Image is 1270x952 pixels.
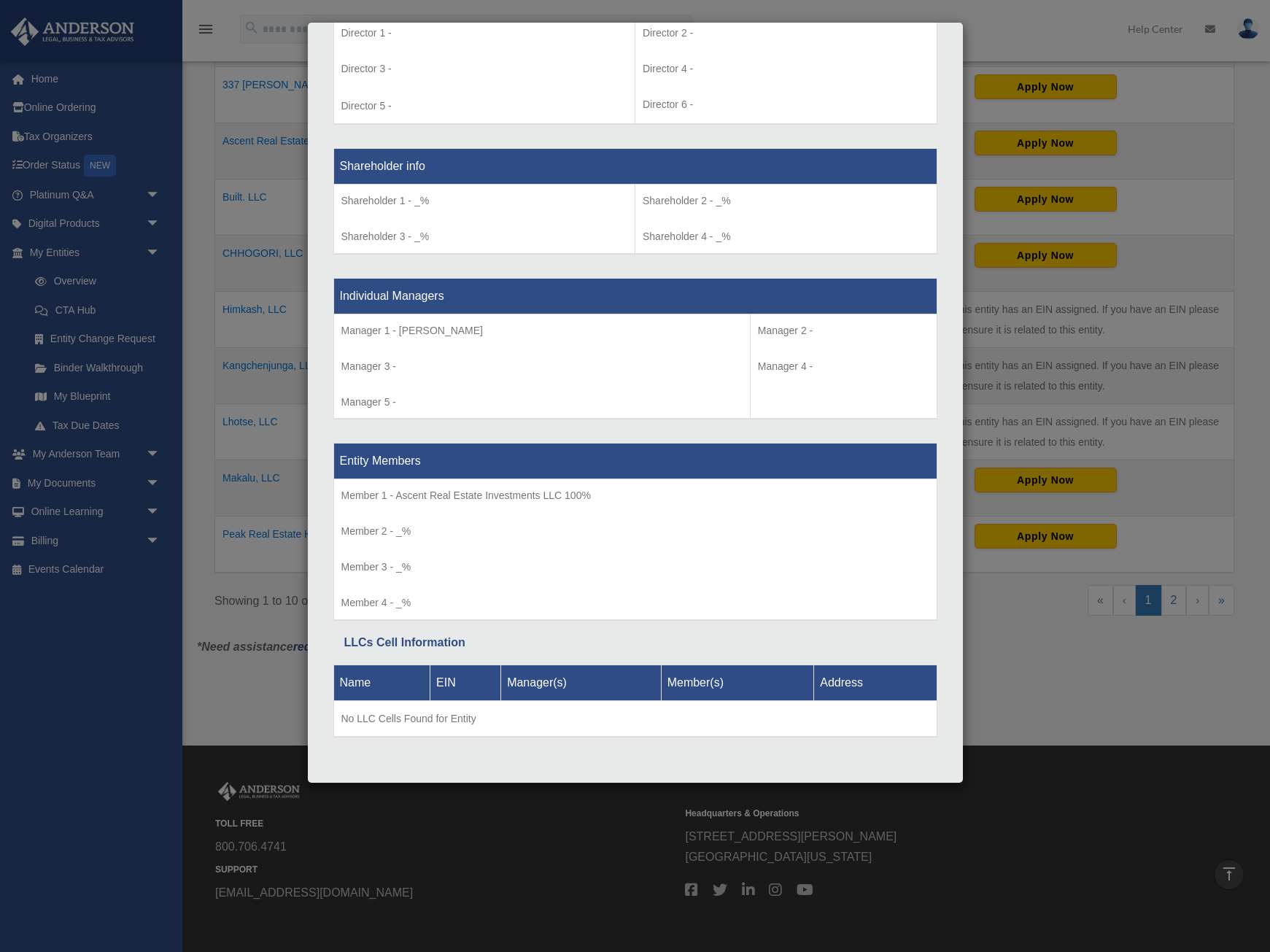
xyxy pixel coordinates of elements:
[341,522,929,541] p: Member 2 - _%
[333,444,937,479] th: Entity Members
[341,558,929,576] p: Member 3 - _%
[341,24,628,42] p: Director 1 -
[341,322,743,340] p: Manager 1 - [PERSON_NAME]
[341,192,628,210] p: Shareholder 1 - _%
[430,665,501,700] th: EIN
[333,149,937,185] th: Shareholder info
[643,24,929,42] p: Director 2 -
[643,96,929,114] p: Director 6 -
[341,228,628,246] p: Shareholder 3 - _%
[341,487,929,505] p: Member 1 - Ascent Real Estate Investments LLC 100%
[814,665,937,700] th: Address
[341,60,628,78] p: Director 3 -
[643,192,929,210] p: Shareholder 2 - _%
[661,665,814,700] th: Member(s)
[341,357,743,376] p: Manager 3 -
[341,594,929,612] p: Member 4 - _%
[758,322,929,340] p: Manager 2 -
[333,278,937,314] th: Individual Managers
[643,60,929,78] p: Director 4 -
[333,700,937,737] td: No LLC Cells Found for Entity
[758,357,929,376] p: Manager 4 -
[643,228,929,246] p: Shareholder 4 - _%
[333,665,430,700] th: Name
[501,665,662,700] th: Manager(s)
[344,632,926,653] div: LLCs Cell Information
[333,17,635,125] td: Director 5 -
[341,393,743,411] p: Manager 5 -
